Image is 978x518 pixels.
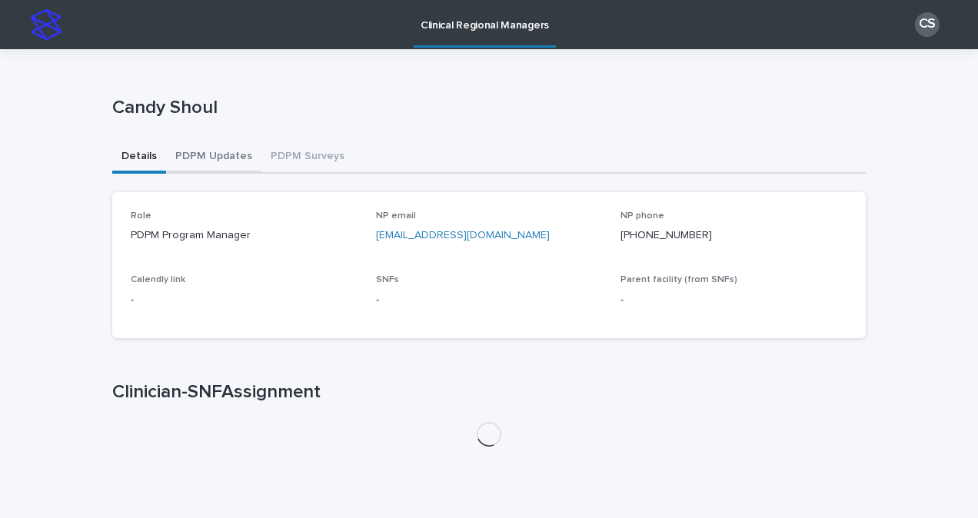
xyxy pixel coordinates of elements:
span: NP phone [620,211,664,221]
span: Parent facility (from SNFs) [620,275,737,284]
span: SNFs [376,275,399,284]
a: [EMAIL_ADDRESS][DOMAIN_NAME] [376,230,550,241]
button: Details [112,141,166,174]
img: stacker-logo-s-only.png [31,9,62,40]
p: Candy Shoul [112,97,860,119]
p: - [131,292,358,308]
span: NP email [376,211,416,221]
div: CS [915,12,940,37]
p: - [376,292,603,308]
span: Calendly link [131,275,185,284]
a: [PHONE_NUMBER] [620,230,712,241]
button: PDPM Updates [166,141,261,174]
p: - [620,292,847,308]
h1: Clinician-SNFAssignment [112,381,866,403]
button: PDPM Surveys [261,141,354,174]
span: Role [131,211,151,221]
p: PDPM Program Manager [131,227,358,244]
